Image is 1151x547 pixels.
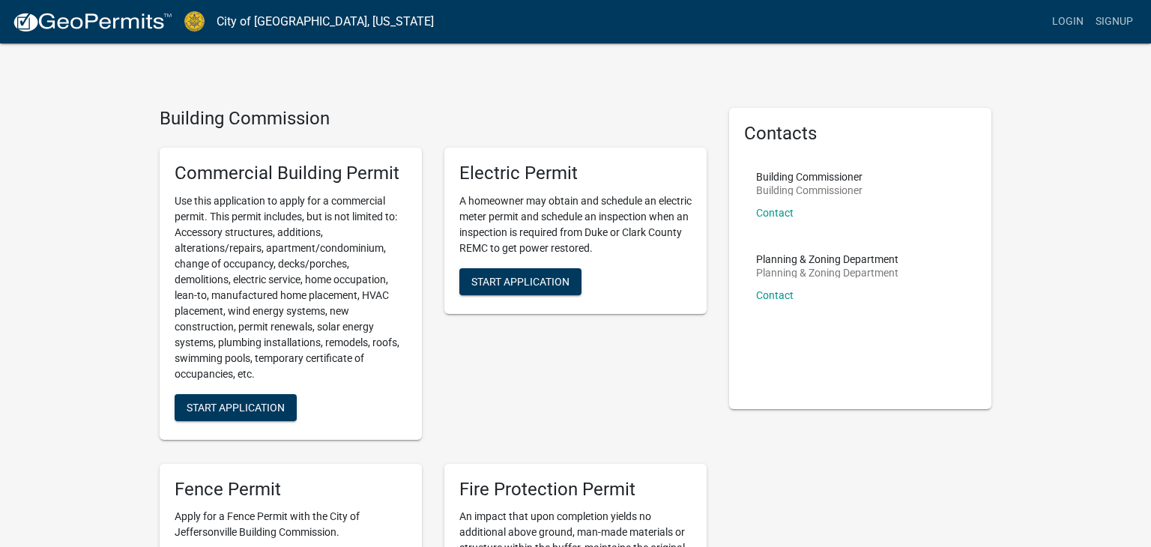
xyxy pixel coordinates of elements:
button: Start Application [459,268,581,295]
h5: Electric Permit [459,163,692,184]
p: A homeowner may obtain and schedule an electric meter permit and schedule an inspection when an i... [459,193,692,256]
h5: Fire Protection Permit [459,479,692,501]
a: City of [GEOGRAPHIC_DATA], [US_STATE] [217,9,434,34]
p: Building Commissioner [756,185,863,196]
p: Apply for a Fence Permit with the City of Jeffersonville Building Commission. [175,509,407,540]
h4: Building Commission [160,108,707,130]
h5: Contacts [744,123,976,145]
a: Login [1046,7,1090,36]
span: Start Application [187,401,285,413]
img: City of Jeffersonville, Indiana [184,11,205,31]
span: Start Application [471,275,570,287]
h5: Commercial Building Permit [175,163,407,184]
h5: Fence Permit [175,479,407,501]
button: Start Application [175,394,297,421]
a: Signup [1090,7,1139,36]
a: Contact [756,207,794,219]
p: Planning & Zoning Department [756,254,898,265]
a: Contact [756,289,794,301]
p: Use this application to apply for a commercial permit. This permit includes, but is not limited t... [175,193,407,382]
p: Planning & Zoning Department [756,268,898,278]
p: Building Commissioner [756,172,863,182]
